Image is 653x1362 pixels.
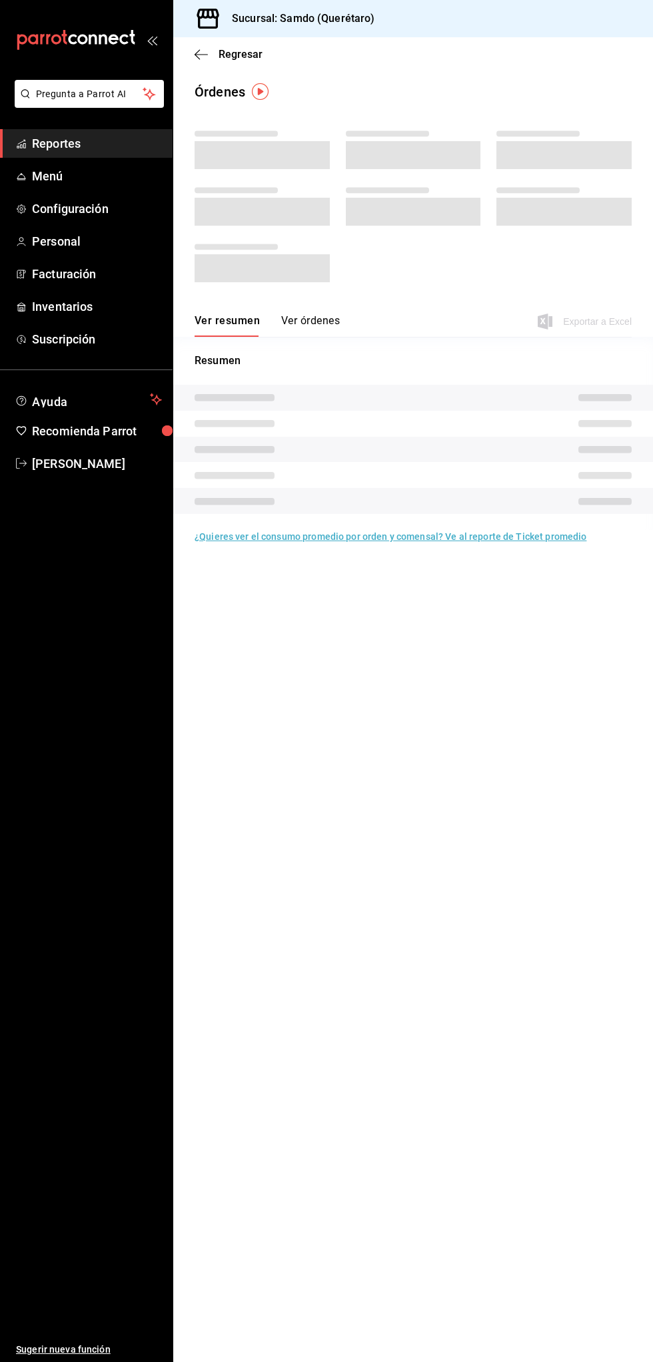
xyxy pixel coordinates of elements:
[219,48,263,61] span: Regresar
[252,83,269,100] img: Tooltip marker
[147,35,157,45] button: open_drawer_menu
[32,265,162,283] span: Facturación
[195,314,340,337] div: navigation tabs
[195,48,263,61] button: Regresar
[36,87,143,101] span: Pregunta a Parrot AI
[221,11,375,27] h3: Sucursal: Samdo (Querétaro)
[32,422,162,440] span: Recomienda Parrot
[15,80,164,108] button: Pregunta a Parrot AI
[32,391,145,407] span: Ayuda
[195,314,260,337] button: Ver resumen
[16,1343,162,1357] span: Sugerir nueva función
[195,353,632,369] p: Resumen
[32,167,162,185] span: Menú
[9,97,164,111] a: Pregunta a Parrot AI
[195,82,245,102] div: Órdenes
[32,134,162,152] span: Reportes
[32,232,162,250] span: Personal
[281,314,340,337] button: Ver órdenes
[195,531,586,542] a: ¿Quieres ver el consumo promedio por orden y comensal? Ve al reporte de Ticket promedio
[32,200,162,218] span: Configuración
[32,298,162,316] span: Inventarios
[32,455,162,473] span: [PERSON_NAME]
[32,330,162,348] span: Suscripción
